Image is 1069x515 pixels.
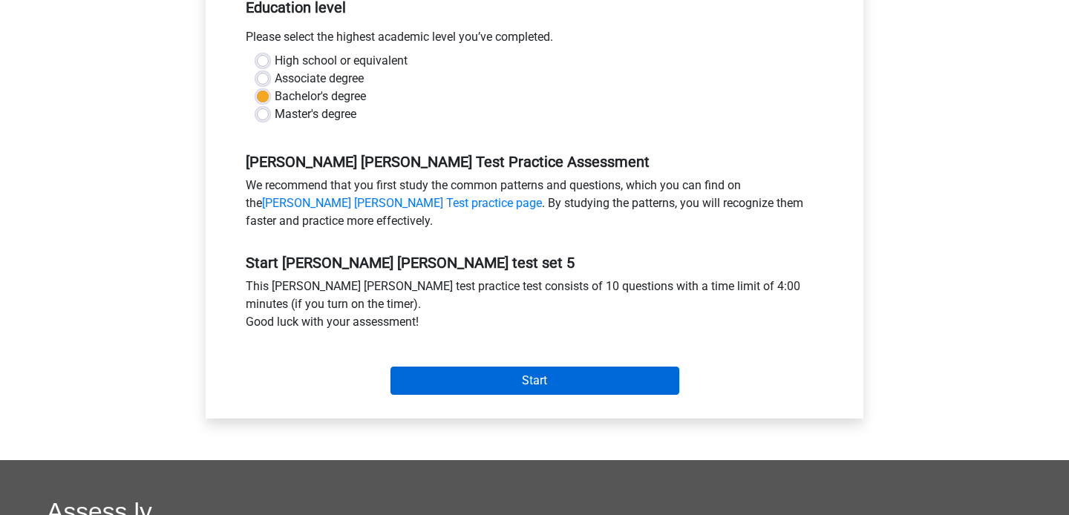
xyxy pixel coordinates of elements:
[235,278,834,337] div: This [PERSON_NAME] [PERSON_NAME] test practice test consists of 10 questions with a time limit of...
[390,367,679,395] input: Start
[262,196,542,210] a: [PERSON_NAME] [PERSON_NAME] Test practice page
[275,70,364,88] label: Associate degree
[235,28,834,52] div: Please select the highest academic level you’ve completed.
[246,153,823,171] h5: [PERSON_NAME] [PERSON_NAME] Test Practice Assessment
[275,52,408,70] label: High school or equivalent
[275,105,356,123] label: Master's degree
[235,177,834,236] div: We recommend that you first study the common patterns and questions, which you can find on the . ...
[275,88,366,105] label: Bachelor's degree
[246,254,823,272] h5: Start [PERSON_NAME] [PERSON_NAME] test set 5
